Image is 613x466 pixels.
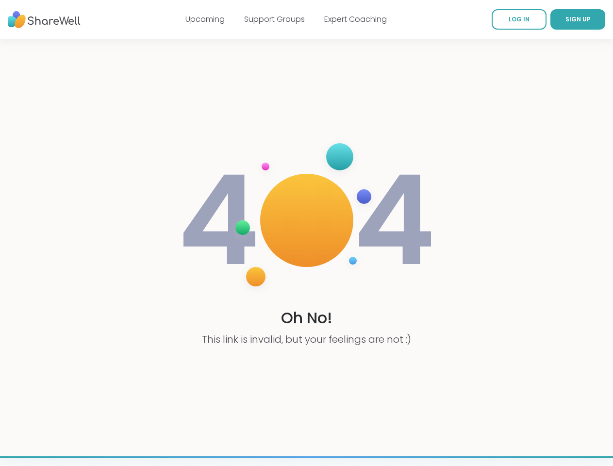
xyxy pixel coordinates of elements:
[324,14,387,25] a: Expert Coaching
[550,9,605,30] a: SIGN UP
[509,15,530,23] span: LOG IN
[202,333,411,346] p: This link is invalid, but your feelings are not :)
[8,6,81,33] img: ShareWell Nav Logo
[244,14,305,25] a: Support Groups
[178,133,436,307] img: 404
[185,14,225,25] a: Upcoming
[281,307,332,329] h1: Oh No!
[492,9,547,30] a: LOG IN
[565,15,591,23] span: SIGN UP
